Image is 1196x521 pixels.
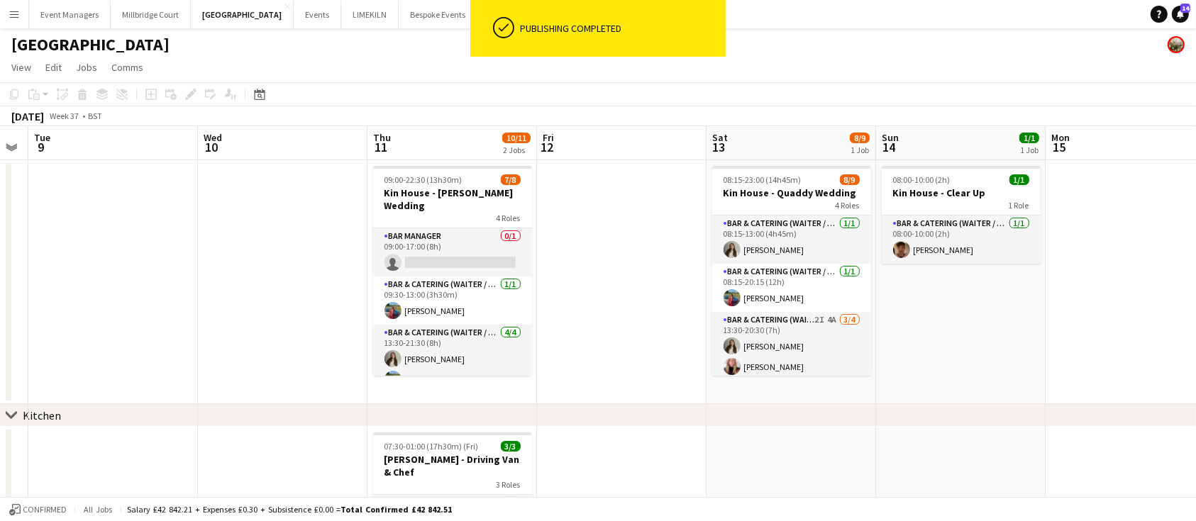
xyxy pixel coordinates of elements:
app-job-card: 09:00-22:30 (13h30m)7/8Kin House - [PERSON_NAME] Wedding4 RolesBar Manager0/109:00-17:00 (8h) Bar... [373,166,532,376]
span: Tue [34,131,50,144]
span: 10/11 [502,133,531,143]
span: Thu [373,131,391,144]
h3: [PERSON_NAME] - Driving Van & Chef [373,453,532,478]
a: 14 [1172,6,1189,23]
span: 1 Role [1009,200,1029,211]
span: Mon [1051,131,1070,144]
span: Sun [882,131,899,144]
span: 7/8 [501,174,521,185]
span: Comms [111,61,143,74]
div: Kitchen [23,408,61,422]
div: BST [88,111,102,121]
span: 3 Roles [497,479,521,490]
span: 14 [880,139,899,155]
span: 08:00-10:00 (2h) [893,174,951,185]
span: Sat [712,131,728,144]
span: Wed [204,131,222,144]
span: 4 Roles [836,200,860,211]
span: Jobs [76,61,97,74]
span: View [11,61,31,74]
app-card-role: Bar & Catering (Waiter / waitress)1/108:15-20:15 (12h)[PERSON_NAME] [712,264,871,312]
button: [GEOGRAPHIC_DATA] [191,1,294,28]
app-card-role: Bar & Catering (Waiter / waitress)1/108:00-10:00 (2h)[PERSON_NAME] [882,215,1041,264]
button: Confirmed [7,502,69,517]
span: Total Confirmed £42 842.51 [340,504,452,515]
a: Jobs [70,58,103,77]
span: 08:15-23:00 (14h45m) [724,174,802,185]
a: Edit [40,58,67,77]
button: Event Managers [29,1,111,28]
span: 12 [541,139,554,155]
div: Publishing completed [520,22,720,35]
app-card-role: Bar & Catering (Waiter / waitress)1/109:30-13:00 (3h30m)[PERSON_NAME] [373,276,532,325]
span: All jobs [81,504,115,515]
span: 09:00-22:30 (13h30m) [384,174,463,185]
div: [DATE] [11,109,44,123]
span: 8/9 [850,133,870,143]
app-job-card: 08:15-23:00 (14h45m)8/9Kin House - Quaddy Wedding4 RolesBar & Catering (Waiter / waitress)1/108:1... [712,166,871,376]
span: 07:30-01:00 (17h30m) (Fri) [384,441,479,452]
button: Bespoke Events [399,1,477,28]
span: Confirmed [23,505,67,515]
button: Millbridge Court [111,1,191,28]
div: Salary £42 842.21 + Expenses £0.30 + Subsistence £0.00 = [127,504,452,515]
span: 9 [32,139,50,155]
span: 13 [710,139,728,155]
div: 2 Jobs [503,145,530,155]
span: 3/3 [501,441,521,452]
span: 15 [1049,139,1070,155]
h3: Kin House - Quaddy Wedding [712,186,871,199]
a: View [6,58,37,77]
span: 1/1 [1009,174,1029,185]
button: LIMEKILN [341,1,399,28]
span: 14 [1180,4,1190,13]
span: 11 [371,139,391,155]
h1: [GEOGRAPHIC_DATA] [11,34,170,55]
span: 8/9 [840,174,860,185]
a: Comms [106,58,149,77]
span: 10 [201,139,222,155]
h3: Kin House - Clear Up [882,186,1041,199]
h3: Kin House - [PERSON_NAME] Wedding [373,186,532,212]
button: Events [294,1,341,28]
app-card-role: Bar & Catering (Waiter / waitress)1/108:15-13:00 (4h45m)[PERSON_NAME] [712,215,871,264]
span: 4 Roles [497,213,521,223]
div: 1 Job [851,145,869,155]
app-job-card: 08:00-10:00 (2h)1/1Kin House - Clear Up1 RoleBar & Catering (Waiter / waitress)1/108:00-10:00 (2h... [882,166,1041,264]
span: Edit [45,61,62,74]
span: Fri [543,131,554,144]
span: Week 37 [47,111,82,121]
span: 1/1 [1019,133,1039,143]
div: 1 Job [1020,145,1039,155]
app-card-role: Bar Manager0/109:00-17:00 (8h) [373,228,532,276]
app-user-avatar: Staffing Manager [1168,36,1185,53]
app-card-role: Bar & Catering (Waiter / waitress)4/413:30-21:30 (8h)[PERSON_NAME][PERSON_NAME] [373,325,532,435]
app-card-role: Bar & Catering (Waiter / waitress)2I4A3/413:30-20:30 (7h)[PERSON_NAME][PERSON_NAME] [712,312,871,422]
